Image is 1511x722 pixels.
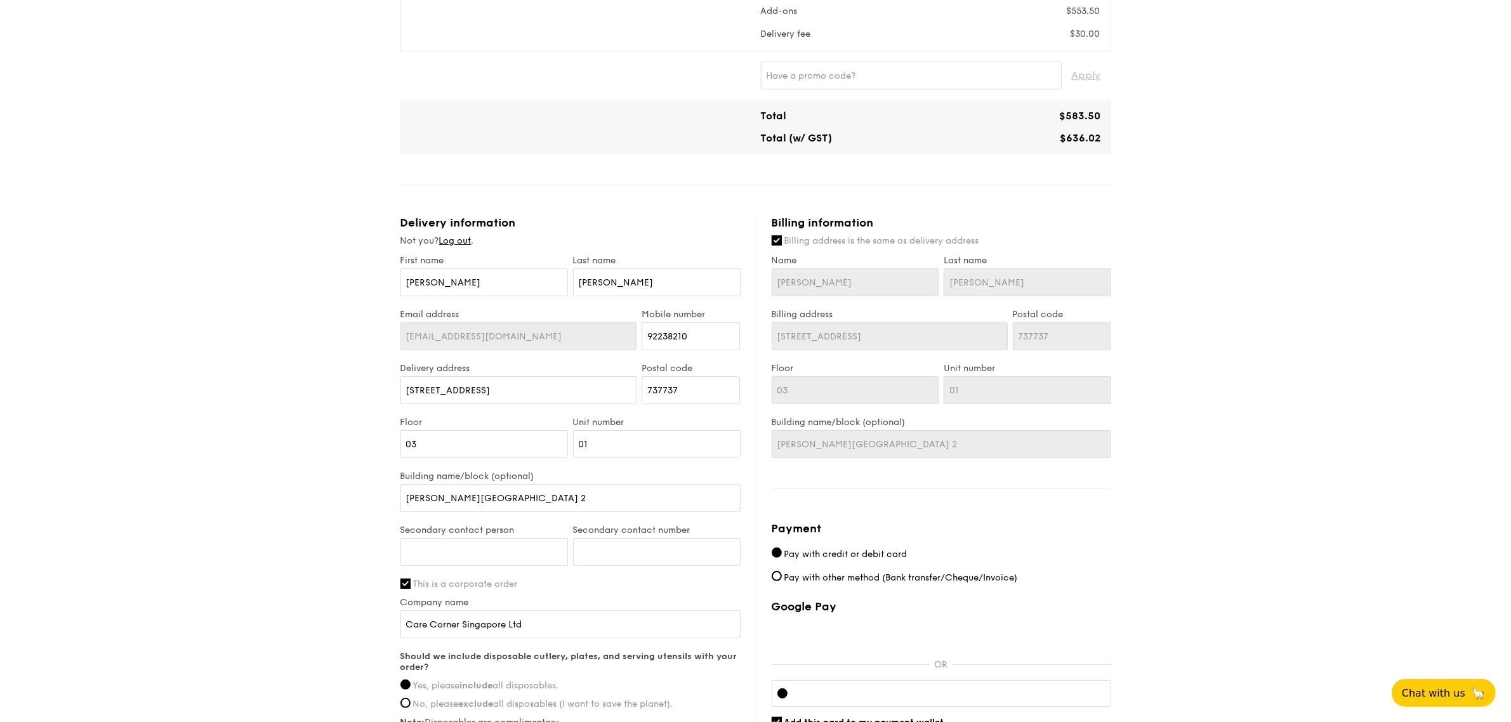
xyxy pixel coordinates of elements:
label: Postal code [642,363,740,374]
iframe: Secure payment button frame [772,621,1111,649]
input: Pay with credit or debit card [772,548,782,558]
button: Chat with us🦙 [1392,679,1496,707]
label: Secondary contact person [400,525,568,535]
label: Postal code [1013,309,1111,320]
span: $30.00 [1071,29,1100,39]
span: Yes, please all disposables. [413,680,559,691]
label: Name [772,255,939,266]
span: Delivery information [400,216,516,230]
span: 🦙 [1470,686,1486,700]
span: Total [761,110,787,122]
label: Billing address [772,309,1008,320]
label: Email address [400,309,637,320]
h4: Payment [772,520,1111,537]
span: Apply [1072,62,1101,89]
strong: include [460,680,493,691]
span: $553.50 [1067,6,1100,16]
input: Pay with other method (Bank transfer/Cheque/Invoice) [772,571,782,581]
input: Billing address is the same as delivery address [772,235,782,246]
input: Have a promo code? [761,62,1062,89]
div: Not you? . [400,235,741,247]
span: This is a corporate order [413,579,518,589]
a: Log out [439,235,472,246]
label: Unit number [944,363,1111,374]
label: First name [400,255,568,266]
label: Building name/block (optional) [400,471,741,482]
input: No, pleaseexcludeall disposables (I want to save the planet). [400,698,411,708]
label: Floor [400,417,568,428]
span: Delivery fee [761,29,811,39]
input: This is a corporate order [400,579,411,589]
p: OR [930,660,953,671]
span: Billing address is the same as delivery address [784,235,979,246]
span: Total (w/ GST) [761,132,833,144]
span: $636.02 [1060,132,1101,144]
span: Add-ons [761,6,798,16]
label: Mobile number [642,309,740,320]
label: Last name [573,255,741,266]
span: $583.50 [1060,110,1101,122]
span: Chat with us [1402,687,1465,699]
label: Secondary contact number [573,525,741,535]
label: Last name [944,255,1111,266]
label: Floor [772,363,939,374]
span: No, please all disposables (I want to save the planet). [413,699,673,709]
label: Delivery address [400,363,637,374]
span: Billing information [772,216,874,230]
span: Pay with other method (Bank transfer/Cheque/Invoice) [784,572,1018,583]
label: Google Pay [772,600,1111,614]
strong: Should we include disposable cutlery, plates, and serving utensils with your order? [400,651,737,673]
input: Yes, pleaseincludeall disposables. [400,679,411,690]
strong: exclude [459,699,494,709]
label: Building name/block (optional) [772,417,1111,428]
span: Pay with credit or debit card [784,549,907,560]
label: Company name [400,597,741,608]
iframe: Secure card payment input frame [798,688,1105,699]
label: Unit number [573,417,741,428]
